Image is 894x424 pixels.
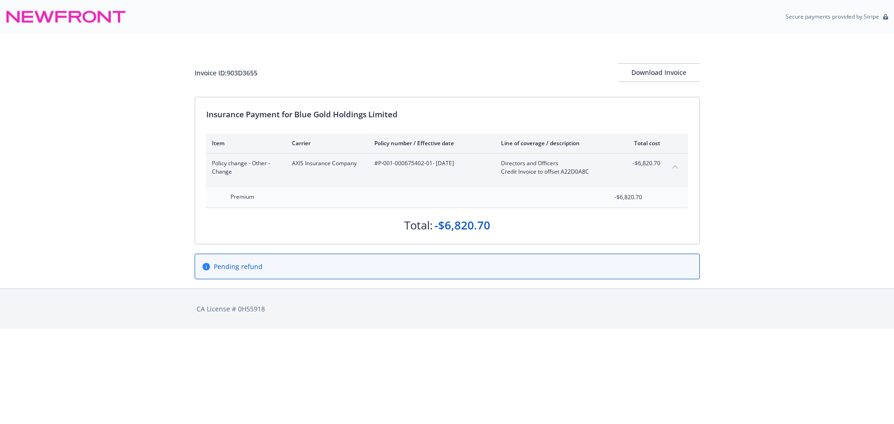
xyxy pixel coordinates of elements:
[206,108,688,121] div: Insurance Payment for Blue Gold Holdings Limited
[668,159,683,174] button: collapse content
[230,193,254,201] span: Premium
[434,217,490,233] div: -$6,820.70
[625,139,660,147] div: Total cost
[212,159,277,176] span: Policy change - Other - Change
[501,168,610,176] span: Credit Invoice to offset A22D0A8C
[501,139,610,147] div: Line of coverage / description
[206,154,688,182] div: Policy change - Other - ChangeAXIS Insurance Company#P-001-000675402-01- [DATE]Directors and Offi...
[618,63,700,82] button: Download Invoice
[212,139,277,147] div: Item
[292,159,359,168] span: AXIS Insurance Company
[374,139,486,147] div: Policy number / Effective date
[404,217,433,233] div: Total:
[374,159,486,168] span: #P-001-000675402-01 - [DATE]
[625,159,660,168] span: -$6,820.70
[786,13,879,20] p: Secure payments provided by Stripe
[292,139,359,147] div: Carrier
[501,159,610,168] span: Directors and Officers
[618,64,700,81] div: Download Invoice
[195,68,257,78] div: Invoice ID: 903D3655
[196,304,698,314] div: CA License # 0H55918
[587,190,648,204] input: 0.00
[214,262,263,271] span: Pending refund
[501,159,610,176] span: Directors and OfficersCredit Invoice to offset A22D0A8C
